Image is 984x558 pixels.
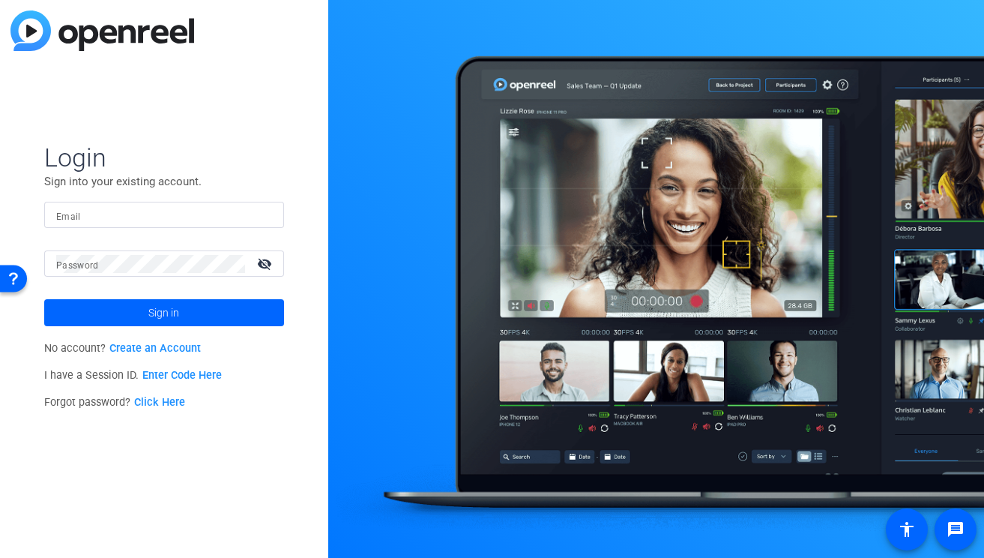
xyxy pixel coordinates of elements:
span: Login [44,142,284,173]
a: Click Here [134,396,185,409]
p: Sign into your existing account. [44,173,284,190]
mat-label: Password [56,260,99,271]
a: Enter Code Here [142,369,222,382]
mat-icon: message [947,520,965,538]
mat-icon: accessibility [898,520,916,538]
span: I have a Session ID. [44,369,222,382]
span: Forgot password? [44,396,185,409]
mat-icon: visibility_off [248,253,284,274]
span: No account? [44,342,201,355]
span: Sign in [148,294,179,331]
mat-label: Email [56,211,81,222]
img: blue-gradient.svg [10,10,194,51]
a: Create an Account [109,342,201,355]
input: Enter Email Address [56,206,272,224]
button: Sign in [44,299,284,326]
